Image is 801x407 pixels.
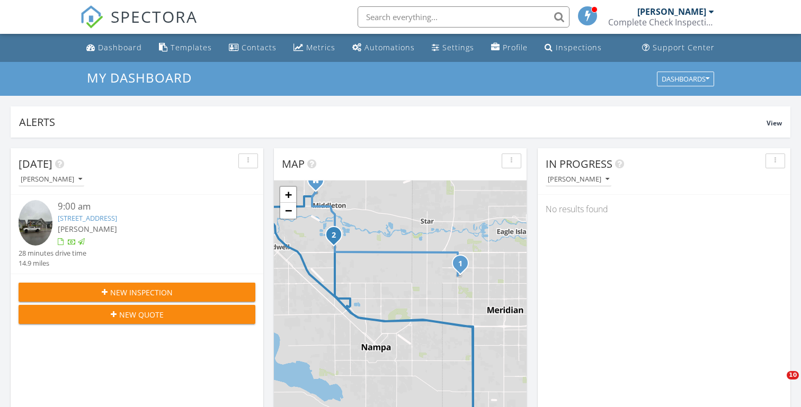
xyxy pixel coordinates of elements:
[306,42,335,52] div: Metrics
[19,173,84,187] button: [PERSON_NAME]
[653,42,715,52] div: Support Center
[538,195,790,223] div: No results found
[80,14,198,37] a: SPECTORA
[98,42,142,52] div: Dashboard
[765,371,790,396] iframe: Intercom live chat
[87,69,192,86] span: My Dashboard
[638,38,719,58] a: Support Center
[348,38,419,58] a: Automations (Basic)
[19,157,52,171] span: [DATE]
[460,263,467,269] div: 4557 W Sierra Madre Dr, Meridian, ID 83646
[767,119,782,128] span: View
[111,5,198,28] span: SPECTORA
[280,187,296,203] a: Zoom in
[19,258,86,268] div: 14.9 miles
[334,234,340,241] div: 11058 Maroon Bells Dr, Caldwell, ID 83605
[282,157,305,171] span: Map
[546,173,611,187] button: [PERSON_NAME]
[556,42,602,52] div: Inspections
[110,287,173,298] span: New Inspection
[358,6,569,28] input: Search everything...
[787,371,799,379] span: 10
[19,305,255,324] button: New Quote
[19,200,52,246] img: 8825165%2Fcover_photos%2FbUZRGizftfvpSdtXJ0mQ%2Fsmall.jpg
[58,213,117,223] a: [STREET_ADDRESS]
[155,38,216,58] a: Templates
[637,6,706,17] div: [PERSON_NAME]
[82,38,146,58] a: Dashboard
[540,38,606,58] a: Inspections
[19,200,255,268] a: 9:00 am [STREET_ADDRESS] [PERSON_NAME] 28 minutes drive time 14.9 miles
[657,71,714,86] button: Dashboards
[171,42,212,52] div: Templates
[662,75,709,83] div: Dashboards
[548,176,609,183] div: [PERSON_NAME]
[487,38,532,58] a: Company Profile
[242,42,277,52] div: Contacts
[364,42,415,52] div: Automations
[58,200,235,213] div: 9:00 am
[58,224,117,234] span: [PERSON_NAME]
[458,260,462,268] i: 1
[119,309,164,320] span: New Quote
[442,42,474,52] div: Settings
[19,248,86,258] div: 28 minutes drive time
[21,176,82,183] div: [PERSON_NAME]
[289,38,340,58] a: Metrics
[428,38,478,58] a: Settings
[332,232,336,239] i: 2
[19,283,255,302] button: New Inspection
[608,17,714,28] div: Complete Check Inspections, LLC
[316,180,322,186] div: 1789 Windmill Springs Ct, MIDDLETON Idaho 83644
[546,157,612,171] span: In Progress
[225,38,281,58] a: Contacts
[19,115,767,129] div: Alerts
[80,5,103,29] img: The Best Home Inspection Software - Spectora
[503,42,528,52] div: Profile
[280,203,296,219] a: Zoom out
